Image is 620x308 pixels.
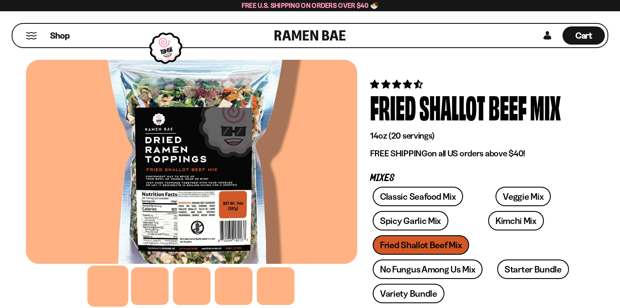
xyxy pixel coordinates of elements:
a: Veggie Mix [495,187,551,206]
p: on all US orders above $40! [370,148,581,159]
span: 4.62 stars [370,79,424,90]
a: Variety Bundle [373,284,444,303]
div: Beef [489,91,527,123]
a: Spicy Garlic Mix [373,211,448,230]
p: 14oz (20 servings) [370,130,581,141]
div: Shallot [419,91,485,123]
a: Classic Seafood Mix [373,187,463,206]
p: Mixes [370,174,581,182]
div: Fried [370,91,416,123]
a: Kimchi Mix [488,211,544,230]
span: Shop [50,30,70,42]
a: Shop [50,26,70,45]
span: Cart [575,30,592,41]
a: Cart [562,24,605,47]
span: Free U.S. Shipping on Orders over $40 🍜 [242,1,379,10]
a: Starter Bundle [497,259,569,279]
div: Mix [530,91,561,123]
a: No Fungus Among Us Mix [373,259,483,279]
button: Mobile Menu Trigger [26,32,37,39]
strong: FREE SHIPPING [370,148,427,159]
